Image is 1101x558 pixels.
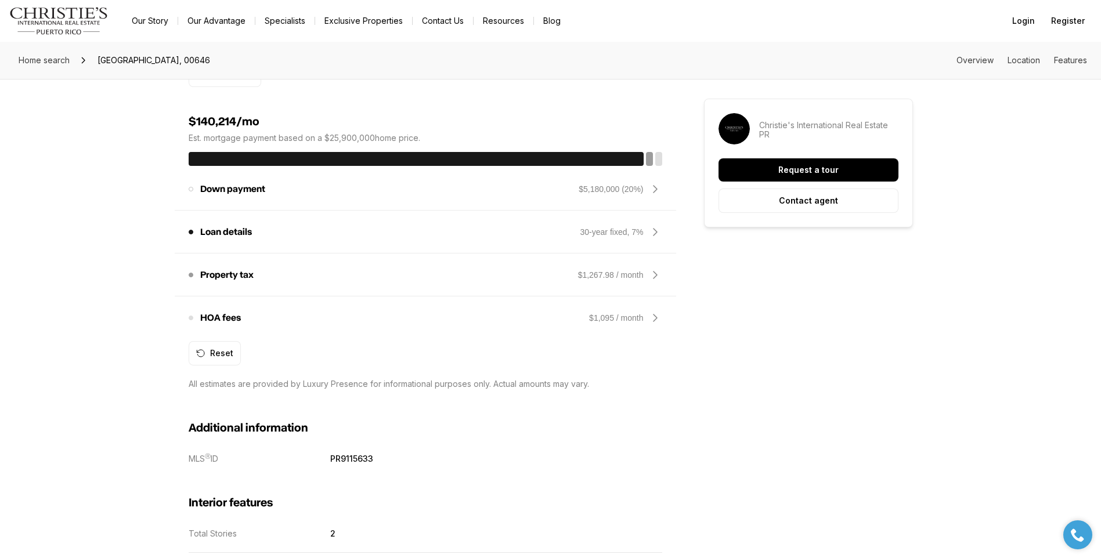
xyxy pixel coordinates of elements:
[330,454,373,463] p: PR9115633
[474,13,533,29] a: Resources
[122,13,178,29] a: Our Story
[1008,55,1040,65] a: Skip to: Location
[589,312,643,324] div: $1,095 / month
[1044,9,1092,32] button: Register
[413,13,473,29] button: Contact Us
[255,13,315,29] a: Specialists
[1051,16,1085,26] span: Register
[534,13,570,29] a: Blog
[1012,16,1035,26] span: Login
[196,349,233,358] div: Reset
[956,56,1087,65] nav: Page section menu
[93,51,215,70] span: [GEOGRAPHIC_DATA], 00646
[200,184,265,194] p: Down payment
[189,175,662,203] div: Down payment$5,180,000 (20%)
[719,189,898,213] button: Contact agent
[330,528,335,538] p: 2
[200,270,254,280] p: Property tax
[579,183,643,195] div: $5,180,000 (20%)
[189,341,241,365] button: Reset
[189,496,662,510] h3: Interior features
[19,55,70,65] span: Home search
[189,218,662,246] div: Loan details30-year fixed, 7%
[189,133,662,143] p: Est. mortgage payment based on a $25,900,000 home price.
[14,51,74,70] a: Home search
[200,313,241,323] p: HOA fees
[200,227,252,237] p: Loan details
[189,115,662,129] h4: $140,214/mo
[779,196,838,205] p: Contact agent
[578,269,644,281] div: $1,267.98 / month
[189,261,662,289] div: Property tax$1,267.98 / month
[956,55,994,65] a: Skip to: Overview
[1005,9,1042,32] button: Login
[315,13,412,29] a: Exclusive Properties
[9,7,109,35] img: logo
[1054,55,1087,65] a: Skip to: Features
[189,421,662,435] h3: Additional information
[189,454,218,463] p: MLS ID
[580,226,644,238] div: 30-year fixed, 7%
[189,304,662,332] div: HOA fees$1,095 / month
[178,13,255,29] a: Our Advantage
[205,452,211,459] span: Ⓡ
[759,121,898,139] p: Christie's International Real Estate PR
[189,379,589,389] p: All estimates are provided by Luxury Presence for informational purposes only. Actual amounts may...
[778,165,839,175] p: Request a tour
[719,158,898,182] button: Request a tour
[189,528,237,538] p: Total Stories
